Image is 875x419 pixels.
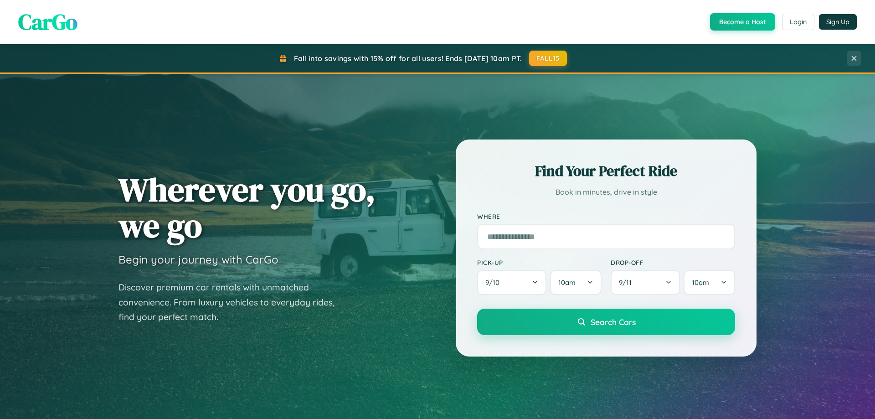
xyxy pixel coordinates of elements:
[294,54,522,63] span: Fall into savings with 15% off for all users! Ends [DATE] 10am PT.
[118,171,376,243] h1: Wherever you go, we go
[684,270,735,295] button: 10am
[118,253,278,266] h3: Begin your journey with CarGo
[18,7,77,37] span: CarGo
[611,270,680,295] button: 9/11
[619,278,636,287] span: 9 / 11
[477,161,735,181] h2: Find Your Perfect Ride
[118,280,346,325] p: Discover premium car rentals with unmatched convenience. From luxury vehicles to everyday rides, ...
[477,270,546,295] button: 9/10
[477,259,602,266] label: Pick-up
[529,51,567,66] button: FALL15
[485,278,504,287] span: 9 / 10
[558,278,576,287] span: 10am
[477,309,735,335] button: Search Cars
[611,259,735,266] label: Drop-off
[550,270,602,295] button: 10am
[591,317,636,327] span: Search Cars
[819,14,857,30] button: Sign Up
[710,13,775,31] button: Become a Host
[782,14,814,30] button: Login
[477,186,735,199] p: Book in minutes, drive in style
[477,212,735,220] label: Where
[692,278,709,287] span: 10am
